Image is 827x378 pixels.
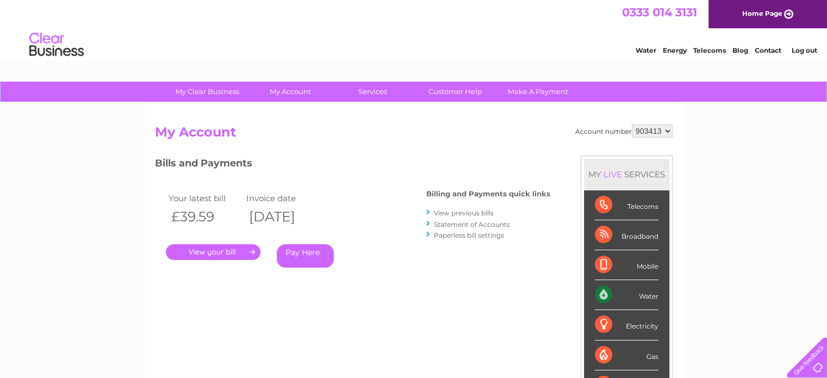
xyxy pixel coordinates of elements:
a: Services [328,82,418,102]
th: £39.59 [166,206,244,228]
th: [DATE] [244,206,322,228]
a: Customer Help [411,82,500,102]
a: Blog [732,46,748,54]
a: 0333 014 3131 [622,5,697,19]
a: My Clear Business [163,82,252,102]
h4: Billing and Payments quick links [426,190,550,198]
div: MY SERVICES [584,159,669,190]
a: Contact [755,46,781,54]
h3: Bills and Payments [155,156,550,175]
div: Account number [575,125,673,138]
a: Log out [791,46,817,54]
a: Telecoms [693,46,726,54]
a: Water [636,46,656,54]
div: Broadband [595,220,658,250]
div: Gas [595,340,658,370]
h2: My Account [155,125,673,145]
div: Clear Business is a trading name of Verastar Limited (registered in [GEOGRAPHIC_DATA] No. 3667643... [157,6,671,53]
div: LIVE [601,169,624,179]
td: Your latest bill [166,191,244,206]
a: Paperless bill settings [434,231,504,239]
a: Statement of Accounts [434,220,510,228]
a: Make A Payment [493,82,583,102]
a: View previous bills [434,209,494,217]
div: Water [595,280,658,310]
div: Electricity [595,310,658,340]
a: Pay Here [277,244,334,268]
a: My Account [245,82,335,102]
div: Telecoms [595,190,658,220]
div: Mobile [595,250,658,280]
a: . [166,244,260,260]
td: Invoice date [244,191,322,206]
img: logo.png [29,28,84,61]
a: Energy [663,46,687,54]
